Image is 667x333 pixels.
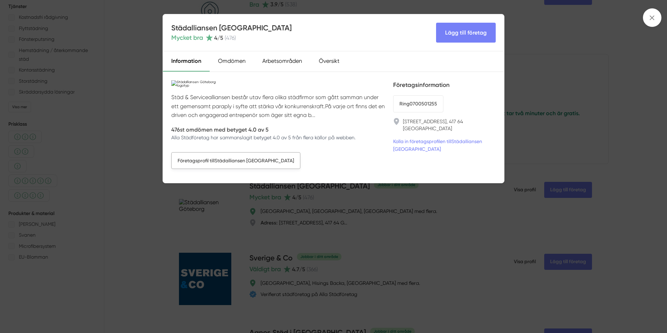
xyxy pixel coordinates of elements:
a: [STREET_ADDRESS], 417 64 [GEOGRAPHIC_DATA] [403,118,496,132]
span: 4 /5 [214,35,223,41]
div: Information [163,51,210,72]
p: Alla Städföretag har sammanslagit betyget 4.0 av 5 från flera källor på webben. [171,134,355,141]
div: Översikt [310,51,348,72]
div: Omdömen [210,51,254,72]
span: Mycket bra [171,33,203,43]
h4: Städalliansen [GEOGRAPHIC_DATA] [171,23,292,33]
p: 476st omdömen med betyget 4.0 av 5 [171,125,355,134]
h5: Företagsinformation [393,80,496,90]
: Lägg till företag [436,23,496,43]
a: Ring0700501255 [393,95,443,112]
span: ( 476 ) [225,35,236,41]
a: Företagsprofil tillStädalliansen [GEOGRAPHIC_DATA] [171,152,300,169]
a: Kolla in företagsprofilen tillStädalliansen [GEOGRAPHIC_DATA] [393,138,496,153]
div: Arbetsområden [254,51,310,72]
p: Städ & Servicealliansen består utav flera olika städfirmor som gått samman under ett gemensamt pa... [171,93,385,119]
img: Städalliansen Göteborg logotyp [171,80,220,87]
